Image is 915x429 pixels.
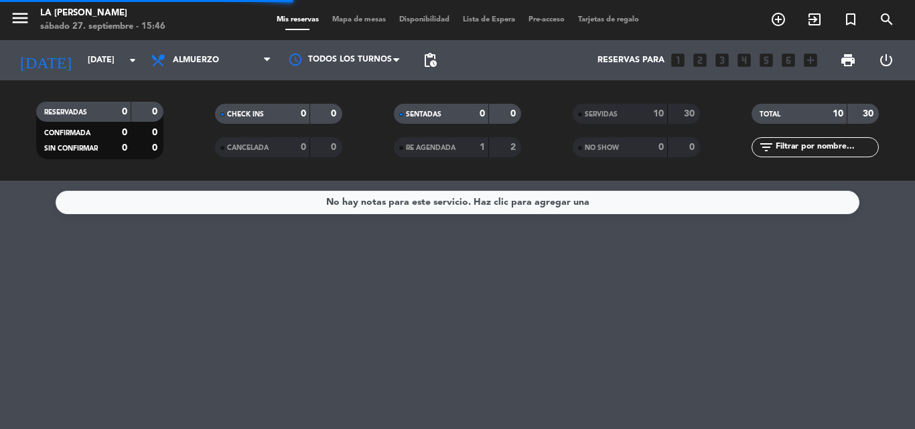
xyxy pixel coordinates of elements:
[331,143,339,152] strong: 0
[867,40,905,80] div: LOG OUT
[122,143,127,153] strong: 0
[760,111,780,118] span: TOTAL
[227,145,269,151] span: CANCELADA
[40,20,165,33] div: sábado 27. septiembre - 15:46
[833,109,843,118] strong: 10
[770,11,786,27] i: add_circle_outline
[301,143,306,152] strong: 0
[480,143,485,152] strong: 1
[735,52,753,69] i: looks_4
[806,11,823,27] i: exit_to_app
[152,128,160,137] strong: 0
[10,8,30,28] i: menu
[691,52,709,69] i: looks_two
[571,16,646,23] span: Tarjetas de regalo
[326,195,589,210] div: No hay notas para este servicio. Haz clic para agregar una
[122,107,127,116] strong: 0
[774,140,878,155] input: Filtrar por nombre...
[122,128,127,137] strong: 0
[10,46,81,75] i: [DATE]
[658,143,664,152] strong: 0
[40,7,165,20] div: LA [PERSON_NAME]
[480,109,485,118] strong: 0
[510,143,518,152] strong: 2
[393,16,456,23] span: Disponibilidad
[44,145,98,152] span: SIN CONFIRMAR
[301,109,306,118] strong: 0
[758,52,775,69] i: looks_5
[840,52,856,68] span: print
[585,145,619,151] span: NO SHOW
[522,16,571,23] span: Pre-acceso
[843,11,859,27] i: turned_in_not
[326,16,393,23] span: Mapa de mesas
[669,52,687,69] i: looks_one
[44,130,90,137] span: CONFIRMADA
[684,109,697,118] strong: 30
[422,52,438,68] span: pending_actions
[879,11,895,27] i: search
[152,143,160,153] strong: 0
[270,16,326,23] span: Mis reservas
[456,16,522,23] span: Lista de Espera
[597,56,664,65] span: Reservas para
[10,8,30,33] button: menu
[406,111,441,118] span: SENTADAS
[863,109,876,118] strong: 30
[713,52,731,69] i: looks_3
[802,52,819,69] i: add_box
[585,111,618,118] span: SERVIDAS
[227,111,264,118] span: CHECK INS
[653,109,664,118] strong: 10
[758,139,774,155] i: filter_list
[689,143,697,152] strong: 0
[152,107,160,116] strong: 0
[510,109,518,118] strong: 0
[173,56,219,65] span: Almuerzo
[406,145,455,151] span: RE AGENDADA
[125,52,141,68] i: arrow_drop_down
[878,52,894,68] i: power_settings_new
[44,109,87,116] span: RESERVADAS
[331,109,339,118] strong: 0
[780,52,797,69] i: looks_6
